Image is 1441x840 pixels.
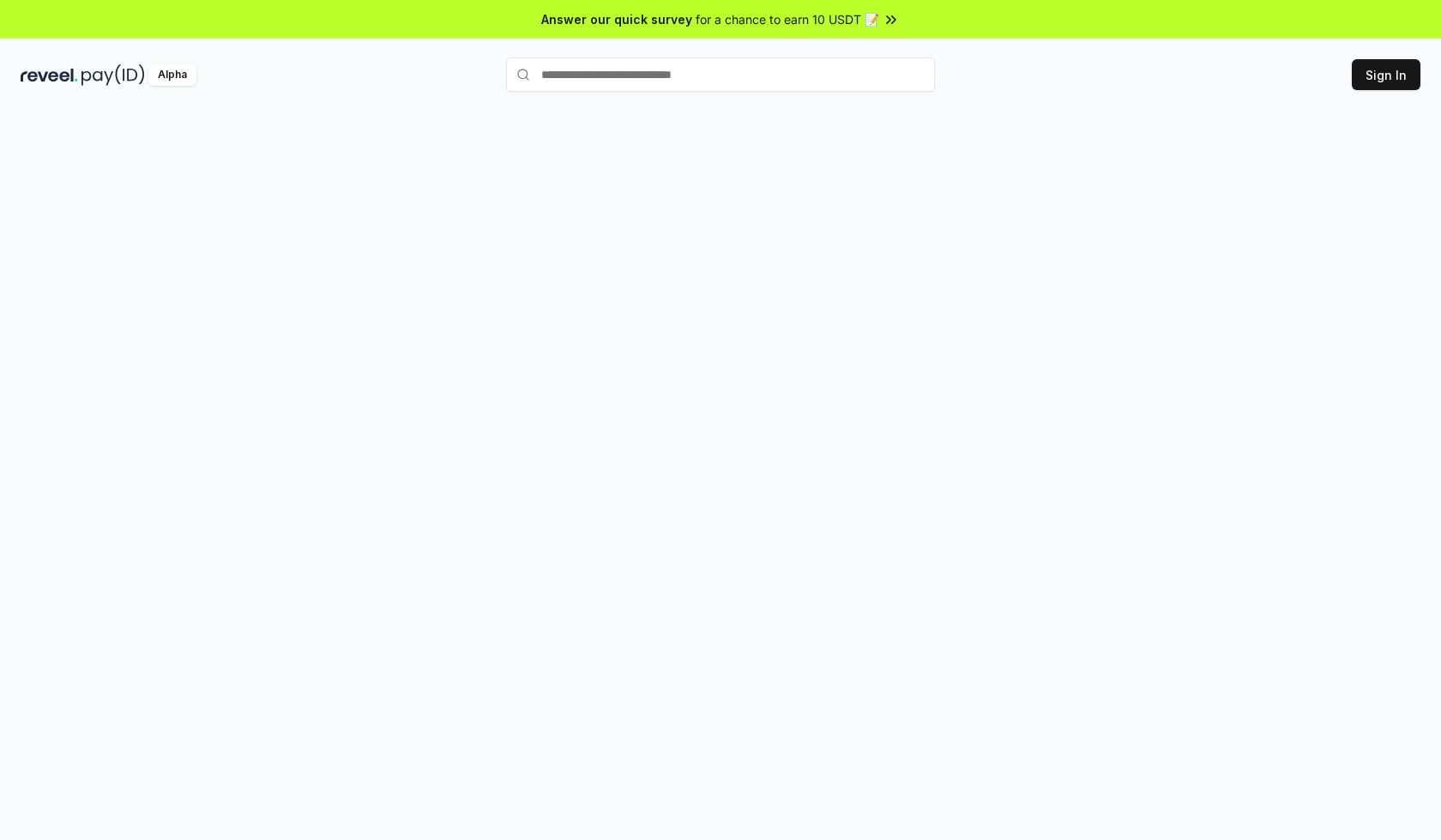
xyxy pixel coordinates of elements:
[148,64,196,86] div: Alpha
[21,64,78,86] img: reveel_dark
[1352,59,1420,90] button: Sign In
[696,10,879,28] span: for a chance to earn 10 USDT 📝
[541,10,692,28] span: Answer our quick survey
[81,64,145,86] img: pay_id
